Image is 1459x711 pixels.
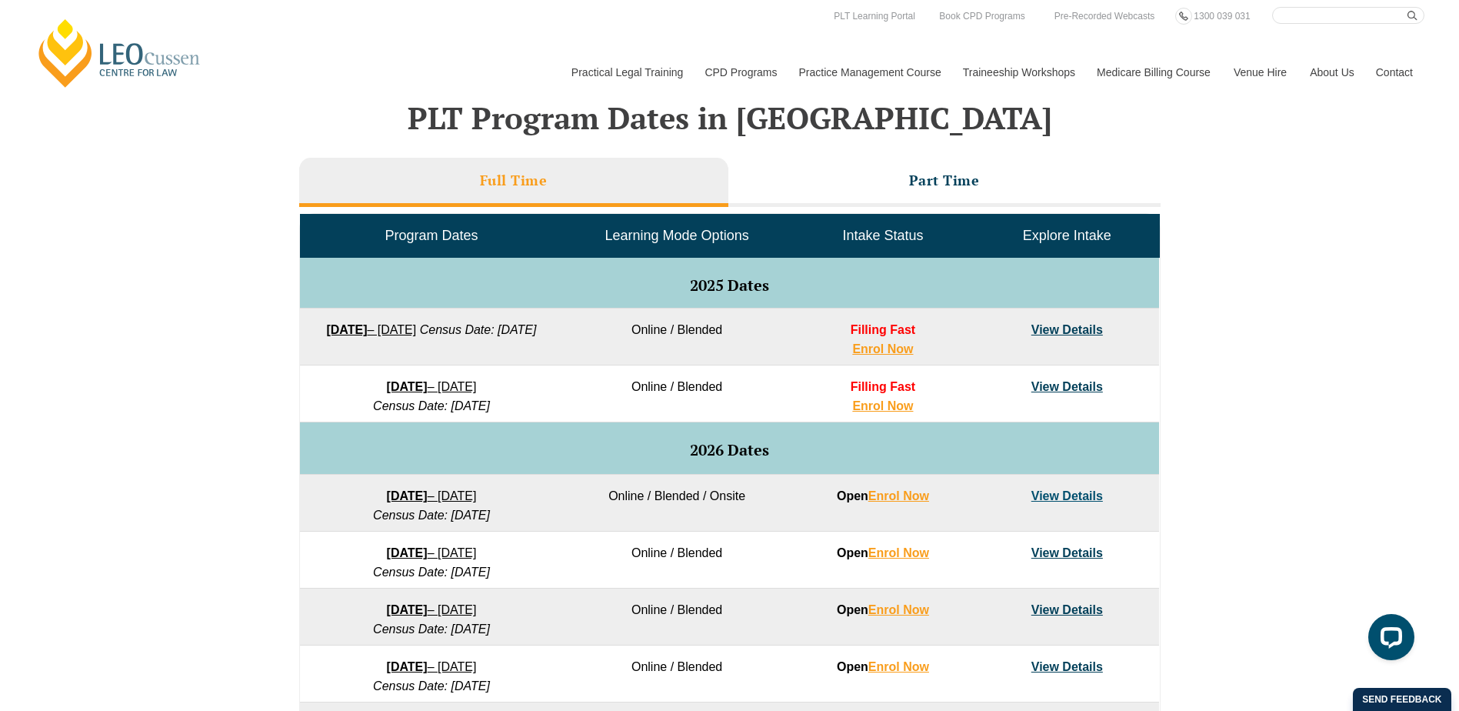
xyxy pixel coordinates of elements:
[387,380,477,393] a: [DATE]– [DATE]
[563,475,791,532] td: Online / Blended / Onsite
[693,39,787,105] a: CPD Programs
[563,309,791,366] td: Online / Blended
[387,546,428,559] strong: [DATE]
[387,546,477,559] a: [DATE]– [DATE]
[291,101,1168,135] h2: PLT Program Dates in [GEOGRAPHIC_DATA]
[852,342,913,355] a: Enrol Now
[837,489,929,502] strong: Open
[837,660,929,673] strong: Open
[1031,603,1103,616] a: View Details
[935,8,1028,25] a: Book CPD Programs
[387,660,428,673] strong: [DATE]
[868,489,929,502] a: Enrol Now
[1031,323,1103,336] a: View Details
[420,323,537,336] em: Census Date: [DATE]
[563,532,791,589] td: Online / Blended
[35,17,205,89] a: [PERSON_NAME] Centre for Law
[868,546,929,559] a: Enrol Now
[1031,380,1103,393] a: View Details
[373,679,490,693] em: Census Date: [DATE]
[951,39,1085,105] a: Traineeship Workshops
[1190,8,1254,25] a: 1300 039 031
[373,623,490,636] em: Census Date: [DATE]
[1051,8,1159,25] a: Pre-Recorded Webcasts
[1222,39,1298,105] a: Venue Hire
[1031,546,1103,559] a: View Details
[560,39,694,105] a: Practical Legal Training
[387,380,428,393] strong: [DATE]
[373,509,490,522] em: Census Date: [DATE]
[387,603,477,616] a: [DATE]– [DATE]
[387,603,428,616] strong: [DATE]
[830,8,919,25] a: PLT Learning Portal
[1031,489,1103,502] a: View Details
[851,380,915,393] span: Filling Fast
[1194,11,1250,22] span: 1300 039 031
[842,228,923,243] span: Intake Status
[373,566,490,579] em: Census Date: [DATE]
[387,489,428,502] strong: [DATE]
[690,275,769,295] span: 2025 Dates
[1085,39,1222,105] a: Medicare Billing Course
[1298,39,1364,105] a: About Us
[326,323,367,336] strong: [DATE]
[387,660,477,673] a: [DATE]– [DATE]
[563,366,791,422] td: Online / Blended
[1031,660,1103,673] a: View Details
[788,39,951,105] a: Practice Management Course
[385,228,478,243] span: Program Dates
[852,399,913,412] a: Enrol Now
[868,603,929,616] a: Enrol Now
[851,323,915,336] span: Filling Fast
[690,439,769,460] span: 2026 Dates
[1364,39,1424,105] a: Contact
[387,489,477,502] a: [DATE]– [DATE]
[326,323,416,336] a: [DATE]– [DATE]
[1023,228,1111,243] span: Explore Intake
[563,646,791,703] td: Online / Blended
[605,228,749,243] span: Learning Mode Options
[563,589,791,646] td: Online / Blended
[373,399,490,412] em: Census Date: [DATE]
[909,172,980,189] h3: Part Time
[868,660,929,673] a: Enrol Now
[837,603,929,616] strong: Open
[1356,608,1421,673] iframe: LiveChat chat widget
[837,546,929,559] strong: Open
[480,172,548,189] h3: Full Time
